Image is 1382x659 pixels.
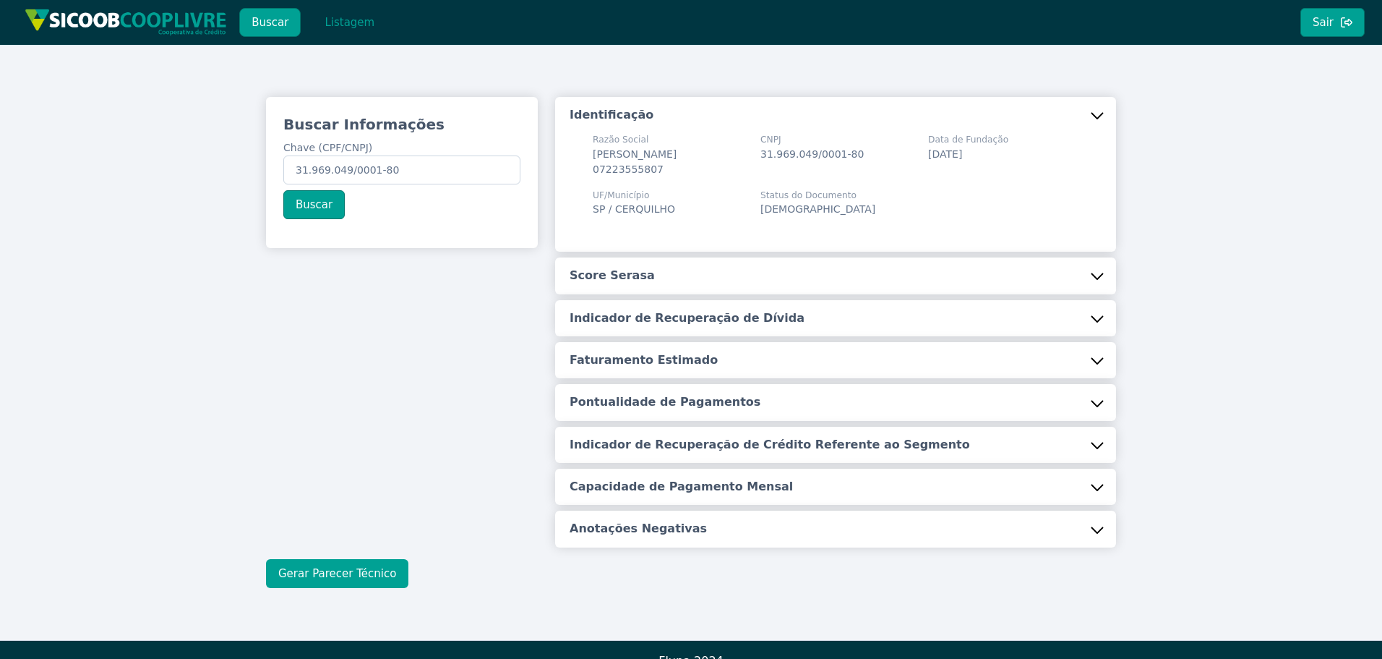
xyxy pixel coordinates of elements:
[593,148,677,175] span: [PERSON_NAME] 07223555807
[555,258,1116,294] button: Score Serasa
[555,469,1116,505] button: Capacidade de Pagamento Mensal
[570,479,793,495] h5: Capacidade de Pagamento Mensal
[570,437,970,453] h5: Indicador de Recuperação de Crédito Referente ao Segmento
[570,268,655,284] h5: Score Serasa
[570,107,653,123] h5: Identificação
[570,310,804,326] h5: Indicador de Recuperação de Dívida
[555,97,1116,133] button: Identificação
[593,133,743,146] span: Razão Social
[760,203,875,215] span: [DEMOGRAPHIC_DATA]
[928,133,1008,146] span: Data de Fundação
[1300,8,1365,37] button: Sair
[312,8,387,37] button: Listagem
[760,148,864,160] span: 31.969.049/0001-80
[283,190,345,219] button: Buscar
[555,427,1116,463] button: Indicador de Recuperação de Crédito Referente ao Segmento
[760,133,864,146] span: CNPJ
[555,342,1116,378] button: Faturamento Estimado
[283,142,372,153] span: Chave (CPF/CNPJ)
[593,203,675,215] span: SP / CERQUILHO
[570,352,718,368] h5: Faturamento Estimado
[266,559,408,588] button: Gerar Parecer Técnico
[928,148,962,160] span: [DATE]
[239,8,301,37] button: Buscar
[555,300,1116,336] button: Indicador de Recuperação de Dívida
[570,521,707,537] h5: Anotações Negativas
[25,9,227,35] img: img/sicoob_cooplivre.png
[760,189,875,202] span: Status do Documento
[283,114,520,135] h3: Buscar Informações
[593,189,675,202] span: UF/Município
[283,156,520,184] input: Chave (CPF/CNPJ)
[555,384,1116,420] button: Pontualidade de Pagamentos
[555,511,1116,547] button: Anotações Negativas
[570,394,760,410] h5: Pontualidade de Pagamentos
